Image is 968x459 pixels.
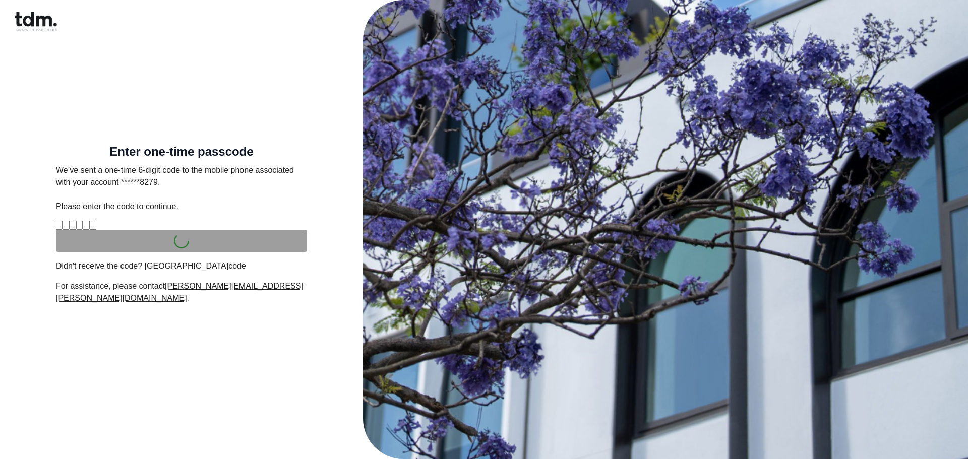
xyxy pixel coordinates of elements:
u: [PERSON_NAME][EMAIL_ADDRESS][PERSON_NAME][DOMAIN_NAME] [56,282,304,302]
input: Digit 4 [76,221,83,230]
input: Digit 5 [83,221,89,230]
input: Digit 2 [63,221,69,230]
p: For assistance, please contact . [56,280,307,304]
p: We’ve sent a one-time 6-digit code to the mobile phone associated with your account ******8279. P... [56,164,307,213]
a: code [228,261,246,270]
input: Digit 6 [90,221,96,230]
p: Didn't receive the code? [GEOGRAPHIC_DATA] [56,260,307,272]
input: Please enter verification code. Digit 1 [56,221,63,230]
input: Digit 3 [70,221,76,230]
h5: Enter one-time passcode [56,147,307,157]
